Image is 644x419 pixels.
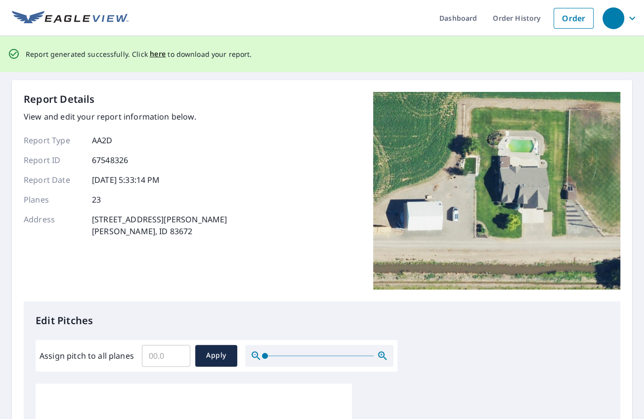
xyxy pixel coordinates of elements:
p: Report Type [24,134,83,146]
label: Assign pitch to all planes [40,350,134,362]
p: [DATE] 5:33:14 PM [92,174,160,186]
p: 67548326 [92,154,128,166]
a: Order [554,8,594,29]
button: Apply [195,345,237,367]
p: 23 [92,194,101,206]
p: Address [24,213,83,237]
button: here [150,48,166,60]
p: View and edit your report information below. [24,111,227,123]
img: EV Logo [12,11,129,26]
p: Report Date [24,174,83,186]
p: Report Details [24,92,95,107]
p: Report generated successfully. Click to download your report. [26,48,252,60]
p: Edit Pitches [36,313,608,328]
p: Report ID [24,154,83,166]
p: [STREET_ADDRESS][PERSON_NAME] [PERSON_NAME], ID 83672 [92,213,227,237]
input: 00.0 [142,342,190,370]
img: Top image [373,92,620,290]
p: AA2D [92,134,113,146]
p: Planes [24,194,83,206]
span: Apply [203,349,229,362]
